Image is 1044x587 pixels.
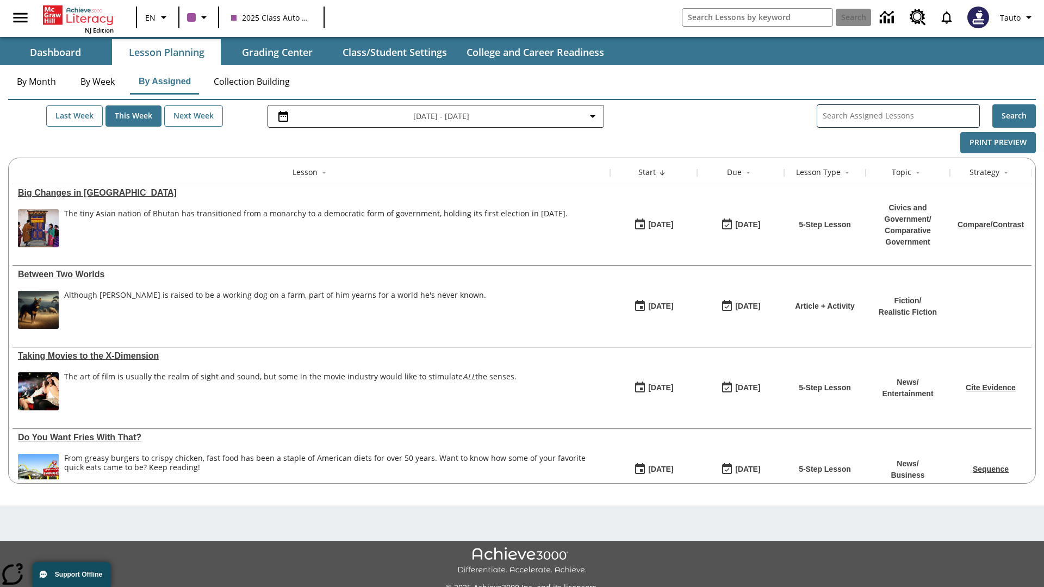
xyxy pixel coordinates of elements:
span: NJ Edition [85,26,114,34]
img: One of the first McDonald's stores, with the iconic red sign and golden arches. [18,454,59,492]
div: [DATE] [648,299,673,313]
div: Lesson Type [796,167,841,178]
div: From greasy burgers to crispy chicken, fast food has been a staple of American diets for over 50 ... [64,454,605,472]
a: Home [43,4,114,26]
button: Select a new avatar [961,3,996,32]
p: Fiction / [879,295,937,307]
a: Big Changes in Bhutan, Lessons [18,188,605,198]
div: Do You Want Fries With That? [18,433,605,442]
button: Grading Center [223,39,332,65]
div: [DATE] [735,381,760,395]
button: Class color is purple. Change class color [183,8,215,27]
button: Support Offline [33,562,111,587]
a: Compare/Contrast [958,220,1024,229]
button: 07/14/25: First time the lesson was available [630,459,677,480]
button: 07/20/26: Last day the lesson can be accessed [717,459,764,480]
div: Lesson [293,167,318,178]
div: Big Changes in Bhutan [18,188,605,198]
div: Topic [892,167,911,178]
button: Search [992,104,1036,128]
div: [DATE] [735,299,760,313]
a: Data Center [873,3,903,33]
span: 2025 Class Auto Grade 13 [231,12,312,23]
div: [DATE] [735,218,760,232]
div: Start [638,167,656,178]
img: A dog with dark fur and light tan markings looks off into the distance while sheep graze in the b... [18,291,59,329]
input: Search Assigned Lessons [823,108,979,124]
button: By Assigned [130,68,200,95]
div: The tiny Asian nation of Bhutan has transitioned from a monarchy to a democratic form of governme... [64,209,568,218]
button: College and Career Readiness [458,39,613,65]
p: Civics and Government / [871,202,944,225]
div: Between Two Worlds [18,270,605,279]
p: News / [882,377,933,388]
button: This Week [105,105,161,127]
button: Language: EN, Select a language [140,8,175,27]
button: Sort [911,166,924,179]
div: [DATE] [735,463,760,476]
p: Comparative Government [871,225,944,248]
button: By Month [8,68,65,95]
input: search field [682,9,832,26]
p: Entertainment [882,388,933,399]
img: A group of people stand outside the decorated door of a temple in Bhutan, which held its first de... [18,209,59,247]
a: Taking Movies to the X-Dimension, Lessons [18,351,605,361]
div: From greasy burgers to crispy chicken, fast food has been a staple of American diets for over 50 ... [64,454,605,492]
p: Realistic Fiction [879,307,937,318]
button: By Week [70,68,125,95]
img: Panel in front of the seats sprays water mist to the happy audience at a 4DX-equipped theater. [18,372,59,410]
a: Cite Evidence [966,383,1016,392]
div: The art of film is usually the realm of sight and sound, but some in the movie industry would lik... [64,372,517,410]
p: 5-Step Lesson [799,382,851,394]
img: Avatar [967,7,989,28]
button: Open side menu [4,2,36,34]
div: [DATE] [648,381,673,395]
div: Although [PERSON_NAME] is raised to be a working dog on a farm, part of him yearns for a world he... [64,291,486,300]
button: Dashboard [1,39,110,65]
div: Taking Movies to the X-Dimension [18,351,605,361]
button: 08/28/25: Last day the lesson can be accessed [717,215,764,235]
p: 5-Step Lesson [799,464,851,475]
button: Profile/Settings [996,8,1040,27]
span: [DATE] - [DATE] [413,110,469,122]
button: Last Week [46,105,103,127]
a: Resource Center, Will open in new tab [903,3,933,32]
button: Collection Building [205,68,299,95]
div: Due [727,167,742,178]
div: Strategy [970,167,999,178]
span: Tauto [1000,12,1021,23]
a: Between Two Worlds, Lessons [18,270,605,279]
span: EN [145,12,156,23]
div: Although Chip is raised to be a working dog on a farm, part of him yearns for a world he's never ... [64,291,486,329]
button: Sort [656,166,669,179]
button: 08/24/25: Last day the lesson can be accessed [717,378,764,398]
em: ALL [463,371,475,382]
p: Business [891,470,924,481]
svg: Collapse Date Range Filter [586,110,599,123]
a: Do You Want Fries With That?, Lessons [18,433,605,442]
button: Lesson Planning [112,39,221,65]
p: News / [891,458,924,470]
button: Next Week [164,105,223,127]
p: The art of film is usually the realm of sight and sound, but some in the movie industry would lik... [64,372,517,382]
span: Support Offline [55,571,102,578]
button: Select the date range menu item [272,110,599,123]
button: 08/18/25: First time the lesson was available [630,378,677,398]
img: Achieve3000 Differentiate Accelerate Achieve [457,547,587,575]
button: Class/Student Settings [334,39,456,65]
p: 5-Step Lesson [799,219,851,230]
button: 08/24/25: Last day the lesson can be accessed [717,296,764,317]
a: Notifications [933,3,961,32]
button: Sort [742,166,755,179]
div: Home [43,3,114,34]
div: The tiny Asian nation of Bhutan has transitioned from a monarchy to a democratic form of governme... [64,209,568,247]
button: 08/24/25: First time the lesson was available [630,296,677,317]
a: Sequence [973,465,1009,473]
p: Article + Activity [795,301,855,312]
div: [DATE] [648,463,673,476]
button: 08/27/25: First time the lesson was available [630,215,677,235]
button: Sort [318,166,331,179]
